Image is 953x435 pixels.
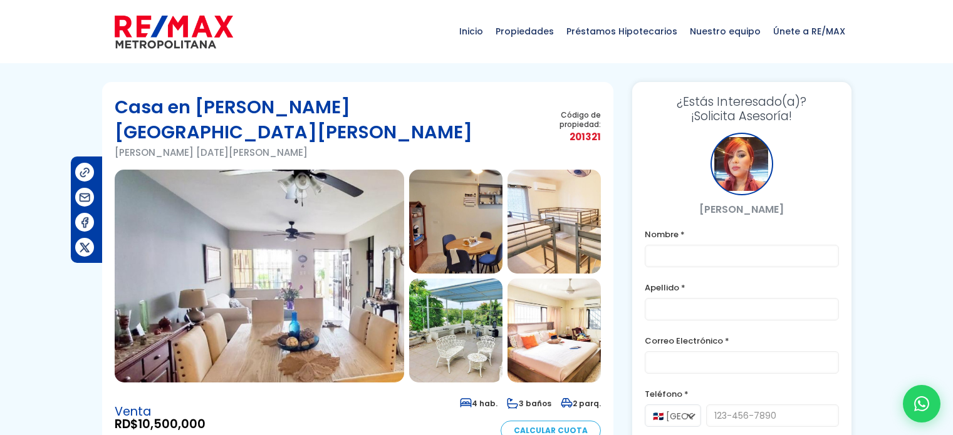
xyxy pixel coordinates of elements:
img: Compartir [78,191,91,204]
img: Compartir [78,241,91,254]
span: 4 hab. [460,398,497,409]
span: ¿Estás Interesado(a)? [645,95,839,109]
img: Compartir [78,216,91,229]
span: Nuestro equipo [684,13,767,50]
span: RD$ [115,418,206,431]
img: Casa en Arroyo Manzano [508,279,601,382]
span: 201321 [541,129,601,145]
span: Inicio [453,13,489,50]
label: Correo Electrónico * [645,333,839,349]
h3: ¡Solicita Asesoría! [645,95,839,123]
span: Venta [115,406,206,418]
img: Casa en Arroyo Manzano [508,170,601,274]
img: Casa en Arroyo Manzano [409,170,503,274]
img: Casa en Arroyo Manzano [409,279,503,382]
input: 123-456-7890 [706,404,839,427]
span: 10,500,000 [138,416,206,432]
div: Maricela Dominguez [711,133,773,195]
span: 3 baños [507,398,551,409]
label: Apellido * [645,280,839,295]
img: remax-metropolitana-logo [115,13,233,51]
span: Propiedades [489,13,560,50]
span: Préstamos Hipotecarios [560,13,684,50]
span: Código de propiedad: [541,110,601,129]
p: [PERSON_NAME] [DATE][PERSON_NAME] [115,145,541,160]
label: Teléfono * [645,386,839,402]
span: 2 parq. [561,398,601,409]
span: Únete a RE/MAX [767,13,851,50]
img: Casa en Arroyo Manzano [115,170,404,382]
label: Nombre * [645,227,839,242]
h1: Casa en [PERSON_NAME][GEOGRAPHIC_DATA][PERSON_NAME] [115,95,541,145]
img: Compartir [78,166,91,179]
p: [PERSON_NAME] [645,202,839,217]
